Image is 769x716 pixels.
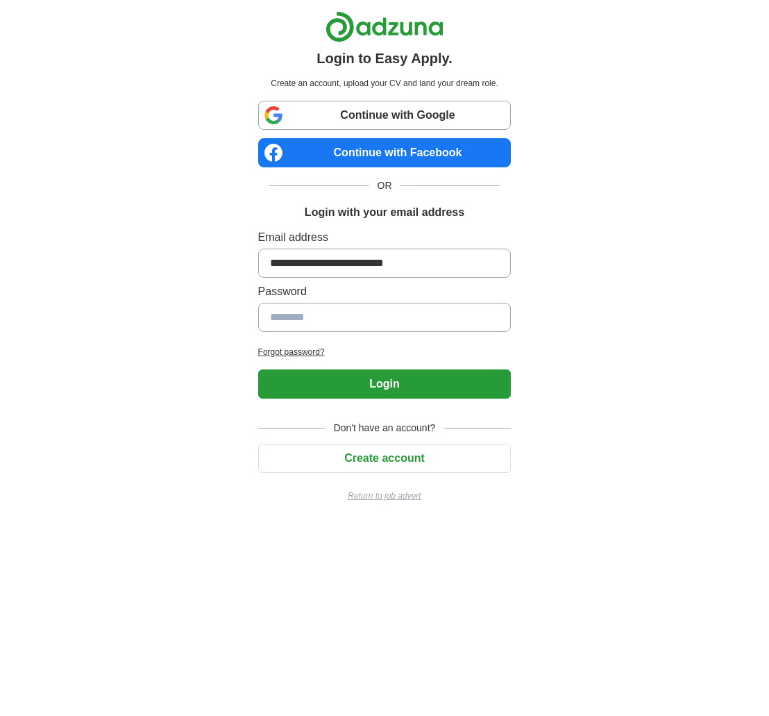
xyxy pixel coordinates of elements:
button: Create account [258,444,512,473]
p: Create an account, upload your CV and land your dream role. [261,77,509,90]
h1: Login with your email address [305,204,464,221]
a: Forgot password? [258,346,512,358]
a: Continue with Facebook [258,138,512,167]
span: Don't have an account? [326,421,444,435]
a: Create account [258,452,512,464]
label: Password [258,283,512,300]
img: Adzuna logo [326,11,443,42]
a: Return to job advert [258,490,512,502]
h1: Login to Easy Apply. [316,48,453,69]
span: OR [369,178,400,193]
label: Email address [258,229,512,246]
a: Continue with Google [258,101,512,130]
button: Login [258,369,512,399]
